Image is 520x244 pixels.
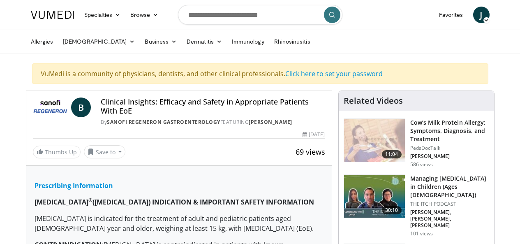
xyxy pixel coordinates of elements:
a: J [473,7,490,23]
button: Save to [84,145,126,158]
div: By FEATURING [101,119,325,126]
a: B [71,98,91,117]
p: 101 views [410,230,433,237]
p: 586 views [410,161,433,168]
a: [PERSON_NAME] [249,119,292,125]
img: dda491a2-e90c-44a0-a652-cc848be6698a.150x105_q85_crop-smart_upscale.jpg [344,175,405,218]
a: Thumbs Up [33,146,81,158]
h3: Managing [MEDICAL_DATA] in Children (Ages [DEMOGRAPHIC_DATA]) [410,174,489,199]
span: 11:04 [382,150,402,158]
p: PedsDocTalk [410,145,489,151]
a: Dermatitis [182,33,227,50]
p: [PERSON_NAME] [410,153,489,160]
a: Prescribing Information [35,181,113,190]
a: Business [140,33,182,50]
p: [MEDICAL_DATA] is indicated for the treatment of adult and pediatric patients aged [DEMOGRAPHIC_D... [35,214,324,233]
img: VuMedi Logo [31,11,74,19]
a: Allergies [26,33,58,50]
sup: ® [88,197,92,204]
h4: Clinical Insights: Efficacy and Safety in Appropriate Patients With EoE [101,98,325,115]
span: 30:10 [382,206,402,214]
h4: Related Videos [344,96,403,106]
div: VuMedi is a community of physicians, dentists, and other clinical professionals. [32,63,488,84]
a: Favorites [434,7,468,23]
a: 11:04 Cow’s Milk Protein Allergy: Symptoms, Diagnosis, and Treatment PedsDocTalk [PERSON_NAME] 58... [344,119,489,168]
img: a277380e-40b7-4f15-ab00-788b20d9d5d9.150x105_q85_crop-smart_upscale.jpg [344,119,405,162]
span: 69 views [296,147,325,157]
h3: Cow’s Milk Protein Allergy: Symptoms, Diagnosis, and Treatment [410,119,489,143]
img: Sanofi Regeneron Gastroenterology [33,98,68,117]
a: Rhinosinusitis [269,33,315,50]
p: [PERSON_NAME], [PERSON_NAME], [PERSON_NAME] [410,209,489,229]
a: Sanofi Regeneron Gastroenterology [107,119,220,125]
strong: [MEDICAL_DATA] ([MEDICAL_DATA]) INDICATION & IMPORTANT SAFETY INFORMATION [35,198,314,207]
div: [DATE] [303,131,325,138]
a: Click here to set your password [285,69,383,78]
a: Browse [125,7,163,23]
a: Immunology [227,33,269,50]
p: THE ITCH PODCAST [410,201,489,207]
input: Search topics, interventions [178,5,342,25]
a: 30:10 Managing [MEDICAL_DATA] in Children (Ages [DEMOGRAPHIC_DATA]) THE ITCH PODCAST [PERSON_NAME... [344,174,489,237]
a: [DEMOGRAPHIC_DATA] [58,33,140,50]
a: Specialties [79,7,126,23]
